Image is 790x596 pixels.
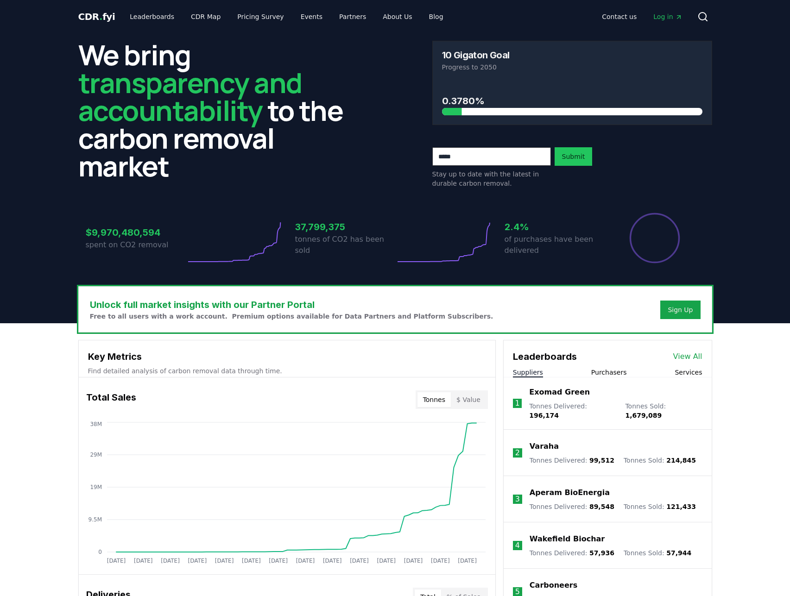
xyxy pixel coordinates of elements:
h3: Total Sales [86,390,136,409]
p: Tonnes Sold : [624,548,691,558]
a: Blog [422,8,451,25]
p: Stay up to date with the latest in durable carbon removal. [432,169,551,188]
p: Free to all users with a work account. Premium options available for Data Partners and Platform S... [90,312,493,321]
tspan: [DATE] [350,558,369,564]
h2: We bring to the carbon removal market [78,41,358,180]
p: Tonnes Sold : [624,502,696,511]
h3: 37,799,375 [295,220,395,234]
a: CDR.fyi [78,10,115,23]
span: 57,936 [589,549,614,557]
button: Sign Up [660,301,700,319]
tspan: 9.5M [88,516,101,523]
button: Submit [555,147,593,166]
p: 4 [515,540,520,551]
p: Tonnes Delivered : [530,502,614,511]
p: 3 [515,494,520,505]
a: About Us [375,8,419,25]
tspan: [DATE] [161,558,180,564]
span: 89,548 [589,503,614,510]
h3: 2.4% [505,220,605,234]
p: spent on CO2 removal [86,239,186,251]
h3: Leaderboards [513,350,577,364]
a: Exomad Green [529,387,590,398]
h3: 10 Gigaton Goal [442,50,510,60]
p: Tonnes Sold : [625,402,702,420]
a: Log in [646,8,689,25]
p: Progress to 2050 [442,63,702,72]
span: 1,679,089 [625,412,662,419]
button: Purchasers [591,368,627,377]
p: Tonnes Sold : [624,456,696,465]
span: Log in [653,12,682,21]
tspan: [DATE] [322,558,341,564]
a: CDR Map [183,8,228,25]
h3: 0.3780% [442,94,702,108]
p: 1 [515,398,519,409]
tspan: [DATE] [188,558,207,564]
span: transparency and accountability [78,63,302,129]
button: Tonnes [417,392,451,407]
tspan: [DATE] [133,558,152,564]
tspan: 0 [98,549,102,555]
nav: Main [594,8,689,25]
a: Contact us [594,8,644,25]
tspan: 38M [90,421,102,427]
span: 121,433 [666,503,696,510]
a: Pricing Survey [230,8,291,25]
a: Varaha [530,441,559,452]
tspan: [DATE] [377,558,396,564]
span: 57,944 [666,549,691,557]
a: Wakefield Biochar [530,533,605,545]
a: Aperam BioEnergia [530,487,610,498]
a: View All [673,351,702,362]
tspan: [DATE] [404,558,423,564]
span: 214,845 [666,457,696,464]
p: 2 [515,447,520,458]
p: Find detailed analysis of carbon removal data through time. [88,366,486,376]
tspan: [DATE] [269,558,288,564]
a: Partners [332,8,373,25]
h3: Key Metrics [88,350,486,364]
a: Sign Up [668,305,693,314]
a: Leaderboards [122,8,182,25]
tspan: [DATE] [431,558,450,564]
h3: $9,970,480,594 [86,226,186,239]
p: tonnes of CO2 has been sold [295,234,395,256]
button: Suppliers [513,368,543,377]
h3: Unlock full market insights with our Partner Portal [90,298,493,312]
p: Tonnes Delivered : [530,456,614,465]
div: Percentage of sales delivered [629,212,681,264]
tspan: [DATE] [458,558,477,564]
span: CDR fyi [78,11,115,22]
button: $ Value [451,392,486,407]
tspan: 19M [90,484,102,490]
span: 99,512 [589,457,614,464]
tspan: [DATE] [296,558,315,564]
span: 196,174 [529,412,559,419]
tspan: [DATE] [242,558,261,564]
p: Tonnes Delivered : [529,402,616,420]
span: . [99,11,102,22]
tspan: [DATE] [107,558,126,564]
tspan: [DATE] [215,558,234,564]
tspan: 29M [90,452,102,458]
p: Tonnes Delivered : [530,548,614,558]
a: Events [293,8,330,25]
p: of purchases have been delivered [505,234,605,256]
nav: Main [122,8,450,25]
button: Services [675,368,702,377]
a: Carboneers [530,580,577,591]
